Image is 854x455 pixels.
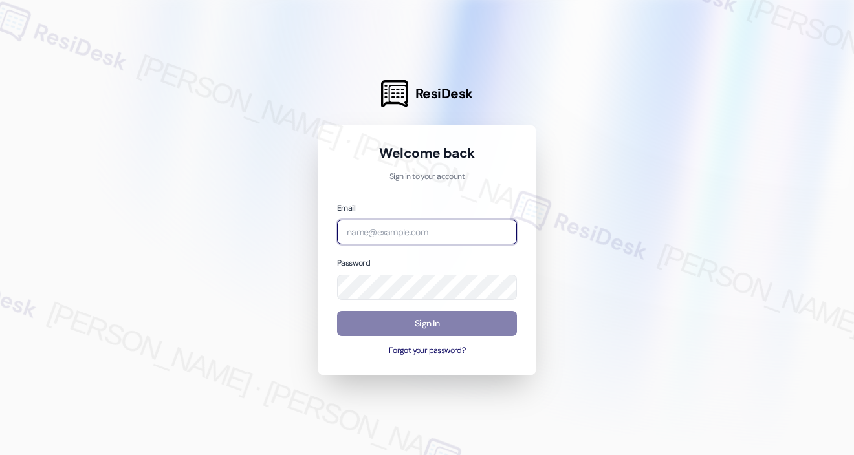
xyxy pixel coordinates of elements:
[381,80,408,107] img: ResiDesk Logo
[337,345,517,357] button: Forgot your password?
[337,203,355,213] label: Email
[337,311,517,336] button: Sign In
[337,171,517,183] p: Sign in to your account
[337,144,517,162] h1: Welcome back
[337,220,517,245] input: name@example.com
[337,258,370,268] label: Password
[415,85,473,103] span: ResiDesk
